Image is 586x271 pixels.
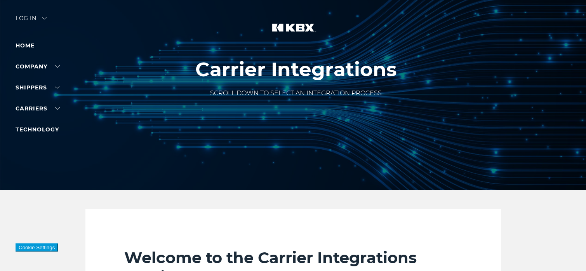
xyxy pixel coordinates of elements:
[264,16,322,50] img: kbx logo
[16,63,60,70] a: Company
[16,42,35,49] a: Home
[42,17,47,19] img: arrow
[195,58,397,81] h1: Carrier Integrations
[16,243,58,252] button: Cookie Settings
[16,16,47,27] div: Log in
[16,84,59,91] a: SHIPPERS
[195,89,397,98] p: SCROLL DOWN TO SELECT AN INTEGRATION PROCESS
[16,105,60,112] a: Carriers
[16,126,59,133] a: Technology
